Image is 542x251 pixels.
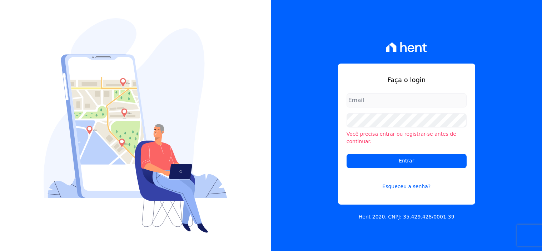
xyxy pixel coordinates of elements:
li: Você precisa entrar ou registrar-se antes de continuar. [347,130,467,145]
img: Login [44,18,227,233]
input: Email [347,93,467,107]
h1: Faça o login [347,75,467,85]
a: Esqueceu a senha? [347,174,467,190]
input: Entrar [347,154,467,168]
p: Hent 2020. CNPJ: 35.429.428/0001-39 [359,213,454,221]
